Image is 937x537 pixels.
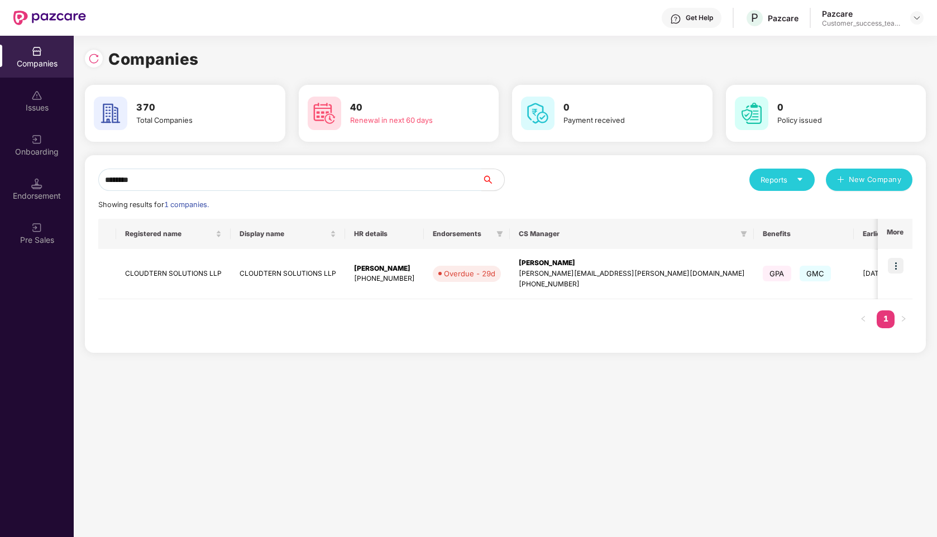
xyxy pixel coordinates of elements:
div: Total Companies [136,115,255,126]
button: left [854,310,872,328]
h3: 0 [563,100,682,115]
div: Payment received [563,115,682,126]
span: filter [494,227,505,241]
th: More [878,219,912,249]
span: filter [740,231,747,237]
span: search [481,175,504,184]
span: filter [738,227,749,241]
span: Endorsements [433,229,492,238]
div: [PHONE_NUMBER] [354,274,415,284]
span: New Company [849,174,902,185]
div: Reports [761,174,804,185]
button: search [481,169,505,191]
div: Customer_success_team_lead [822,19,900,28]
h3: 0 [777,100,896,115]
img: svg+xml;base64,PHN2ZyB3aWR0aD0iMjAiIGhlaWdodD0iMjAiIHZpZXdCb3g9IjAgMCAyMCAyMCIgZmlsbD0ibm9uZSIgeG... [31,222,42,233]
td: CLOUDTERN SOLUTIONS LLP [231,249,345,299]
div: Overdue - 29d [444,268,495,279]
img: svg+xml;base64,PHN2ZyB4bWxucz0iaHR0cDovL3d3dy53My5vcmcvMjAwMC9zdmciIHdpZHRoPSI2MCIgaGVpZ2h0PSI2MC... [308,97,341,130]
div: Get Help [686,13,713,22]
td: [DATE] [854,249,926,299]
th: Display name [231,219,345,249]
th: Earliest Renewal [854,219,926,249]
h1: Companies [108,47,199,71]
button: plusNew Company [826,169,912,191]
span: Showing results for [98,200,209,209]
th: Registered name [116,219,231,249]
img: svg+xml;base64,PHN2ZyB4bWxucz0iaHR0cDovL3d3dy53My5vcmcvMjAwMC9zdmciIHdpZHRoPSI2MCIgaGVpZ2h0PSI2MC... [94,97,127,130]
img: svg+xml;base64,PHN2ZyB4bWxucz0iaHR0cDovL3d3dy53My5vcmcvMjAwMC9zdmciIHdpZHRoPSI2MCIgaGVpZ2h0PSI2MC... [735,97,768,130]
div: [PERSON_NAME] [519,258,745,268]
button: right [895,310,912,328]
span: Display name [240,229,328,238]
div: [PHONE_NUMBER] [519,279,745,290]
th: Benefits [754,219,854,249]
div: [PERSON_NAME] [354,263,415,274]
div: Pazcare [768,13,799,23]
h3: 40 [350,100,468,115]
span: GPA [763,266,791,281]
td: CLOUDTERN SOLUTIONS LLP [116,249,231,299]
img: New Pazcare Logo [13,11,86,25]
span: Registered name [125,229,213,238]
span: GMC [800,266,831,281]
img: svg+xml;base64,PHN2ZyBpZD0iQ29tcGFuaWVzIiB4bWxucz0iaHR0cDovL3d3dy53My5vcmcvMjAwMC9zdmciIHdpZHRoPS... [31,46,42,57]
span: right [900,315,907,322]
li: Previous Page [854,310,872,328]
span: plus [837,176,844,185]
th: HR details [345,219,424,249]
img: svg+xml;base64,PHN2ZyB3aWR0aD0iMTQuNSIgaGVpZ2h0PSIxNC41IiB2aWV3Qm94PSIwIDAgMTYgMTYiIGZpbGw9Im5vbm... [31,178,42,189]
img: svg+xml;base64,PHN2ZyB3aWR0aD0iMjAiIGhlaWdodD0iMjAiIHZpZXdCb3g9IjAgMCAyMCAyMCIgZmlsbD0ibm9uZSIgeG... [31,134,42,145]
img: icon [888,258,903,274]
img: svg+xml;base64,PHN2ZyBpZD0iRHJvcGRvd24tMzJ4MzIiIHhtbG5zPSJodHRwOi8vd3d3LnczLm9yZy8yMDAwL3N2ZyIgd2... [912,13,921,22]
span: CS Manager [519,229,736,238]
span: left [860,315,867,322]
div: Pazcare [822,8,900,19]
img: svg+xml;base64,PHN2ZyBpZD0iSXNzdWVzX2Rpc2FibGVkIiB4bWxucz0iaHR0cDovL3d3dy53My5vcmcvMjAwMC9zdmciIH... [31,90,42,101]
div: Policy issued [777,115,896,126]
span: caret-down [796,176,804,183]
li: Next Page [895,310,912,328]
img: svg+xml;base64,PHN2ZyBpZD0iSGVscC0zMngzMiIgeG1sbnM9Imh0dHA6Ly93d3cudzMub3JnLzIwMDAvc3ZnIiB3aWR0aD... [670,13,681,25]
img: svg+xml;base64,PHN2ZyBpZD0iUmVsb2FkLTMyeDMyIiB4bWxucz0iaHR0cDovL3d3dy53My5vcmcvMjAwMC9zdmciIHdpZH... [88,53,99,64]
div: [PERSON_NAME][EMAIL_ADDRESS][PERSON_NAME][DOMAIN_NAME] [519,268,745,279]
span: P [751,11,758,25]
span: filter [496,231,503,237]
h3: 370 [136,100,255,115]
img: svg+xml;base64,PHN2ZyB4bWxucz0iaHR0cDovL3d3dy53My5vcmcvMjAwMC9zdmciIHdpZHRoPSI2MCIgaGVpZ2h0PSI2MC... [521,97,554,130]
li: 1 [877,310,895,328]
div: Renewal in next 60 days [350,115,468,126]
span: 1 companies. [164,200,209,209]
a: 1 [877,310,895,327]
